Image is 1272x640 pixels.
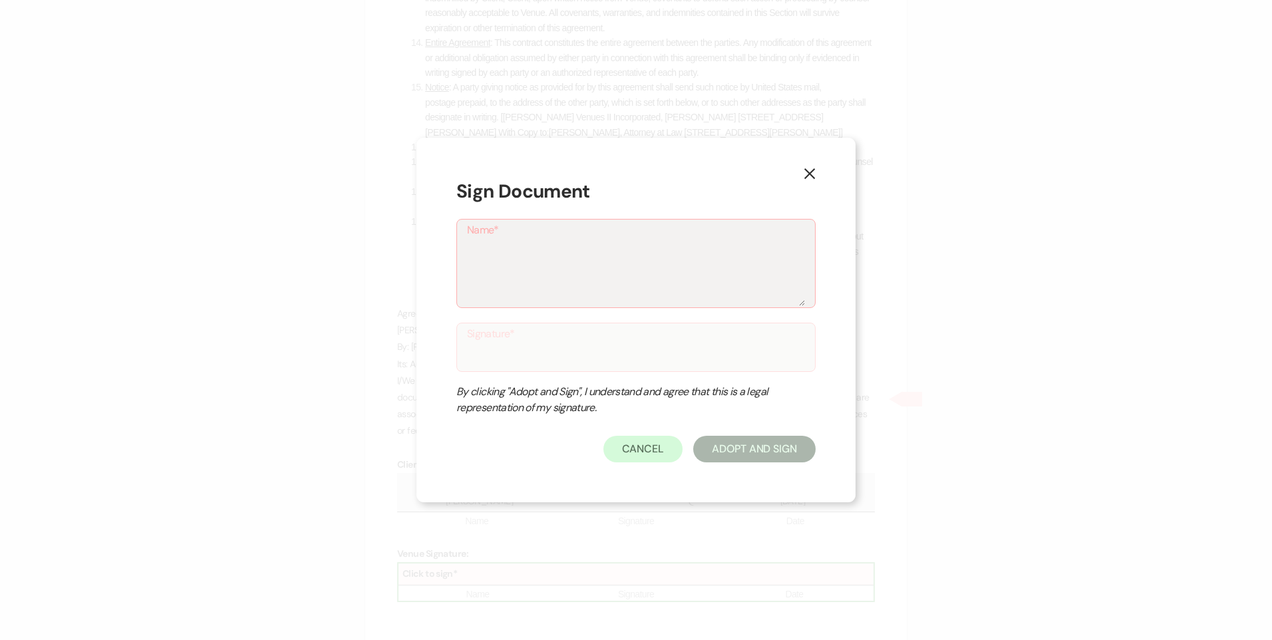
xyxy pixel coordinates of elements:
[456,178,816,206] h1: Sign Document
[693,436,816,462] button: Adopt And Sign
[467,221,805,240] label: Name*
[456,384,789,416] div: By clicking "Adopt and Sign", I understand and agree that this is a legal representation of my si...
[603,436,683,462] button: Cancel
[467,325,805,344] label: Signature*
